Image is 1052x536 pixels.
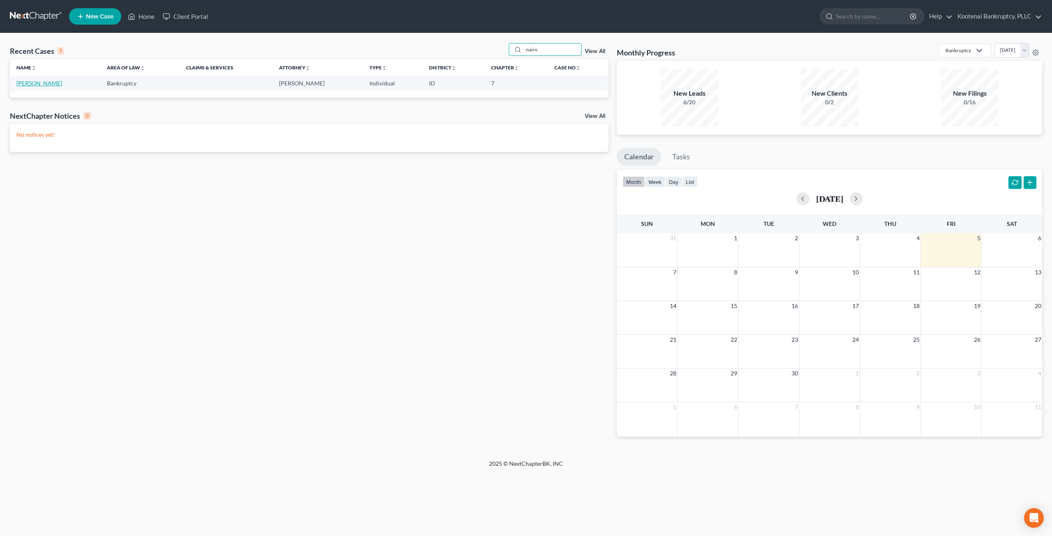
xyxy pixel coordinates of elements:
[669,233,677,243] span: 31
[272,76,363,91] td: [PERSON_NAME]
[422,76,484,91] td: ID
[733,402,738,412] span: 6
[912,335,920,345] span: 25
[973,402,981,412] span: 10
[641,220,653,227] span: Sun
[916,402,920,412] span: 9
[369,64,387,71] a: Typeunfold_more
[730,301,738,311] span: 15
[1034,402,1042,412] span: 11
[976,368,981,378] span: 3
[623,176,645,187] button: month
[941,98,999,106] div: 0/16
[701,220,715,227] span: Mon
[1034,301,1042,311] span: 20
[836,9,911,24] input: Search by name...
[83,112,91,120] div: 0
[140,66,145,71] i: unfold_more
[1034,335,1042,345] span: 27
[617,148,661,166] a: Calendar
[305,66,310,71] i: unfold_more
[514,66,519,71] i: unfold_more
[823,220,836,227] span: Wed
[791,301,799,311] span: 16
[884,220,896,227] span: Thu
[730,335,738,345] span: 22
[661,98,718,106] div: 6/20
[973,301,981,311] span: 19
[976,233,981,243] span: 5
[947,220,955,227] span: Fri
[1034,267,1042,277] span: 13
[554,64,581,71] a: Case Nounfold_more
[669,368,677,378] span: 28
[791,368,799,378] span: 30
[58,47,64,55] div: 1
[730,368,738,378] span: 29
[801,89,858,98] div: New Clients
[682,176,698,187] button: list
[816,194,843,203] h2: [DATE]
[645,176,665,187] button: week
[617,48,675,58] h3: Monthly Progress
[107,64,145,71] a: Area of Lawunfold_more
[916,368,920,378] span: 2
[912,301,920,311] span: 18
[925,9,953,24] a: Help
[1024,508,1044,528] div: Open Intercom Messenger
[585,48,605,54] a: View All
[10,111,91,121] div: NextChapter Notices
[733,233,738,243] span: 1
[851,301,860,311] span: 17
[791,335,799,345] span: 23
[851,335,860,345] span: 24
[363,76,422,91] td: Individual
[733,267,738,277] span: 8
[1007,220,1017,227] span: Sat
[665,148,697,166] a: Tasks
[491,64,519,71] a: Chapterunfold_more
[669,301,677,311] span: 14
[484,76,548,91] td: 7
[764,220,774,227] span: Tue
[576,66,581,71] i: unfold_more
[669,335,677,345] span: 21
[855,402,860,412] span: 8
[661,89,718,98] div: New Leads
[429,64,456,71] a: Districtunfold_more
[973,335,981,345] span: 26
[953,9,1042,24] a: Kootenai Bankruptcy, PLLC
[585,113,605,119] a: View All
[851,267,860,277] span: 10
[100,76,180,91] td: Bankruptcy
[292,460,760,474] div: 2025 © NextChapterBK, INC
[159,9,212,24] a: Client Portal
[86,14,113,20] span: New Case
[794,233,799,243] span: 2
[124,9,159,24] a: Home
[31,66,36,71] i: unfold_more
[1037,368,1042,378] span: 4
[946,47,971,54] div: Bankruptcy
[794,267,799,277] span: 9
[912,267,920,277] span: 11
[941,89,999,98] div: New Filings
[855,368,860,378] span: 1
[855,233,860,243] span: 3
[794,402,799,412] span: 7
[665,176,682,187] button: day
[973,267,981,277] span: 12
[672,402,677,412] span: 5
[279,64,310,71] a: Attorneyunfold_more
[1037,233,1042,243] span: 6
[524,44,581,55] input: Search by name...
[382,66,387,71] i: unfold_more
[916,233,920,243] span: 4
[672,267,677,277] span: 7
[16,131,602,139] p: No notices yet!
[451,66,456,71] i: unfold_more
[180,59,272,76] th: Claims & Services
[16,80,62,87] a: [PERSON_NAME]
[16,64,36,71] a: Nameunfold_more
[10,46,64,56] div: Recent Cases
